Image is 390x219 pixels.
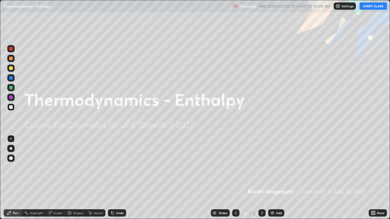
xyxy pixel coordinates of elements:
img: add-slide-button [270,210,275,215]
div: Undo [116,211,124,214]
div: Shapes [73,211,83,214]
div: / [249,211,251,215]
p: Settings [342,5,353,8]
p: Thermodynamics - Enthalpy [4,4,51,9]
button: START CLASS [360,2,387,10]
img: recording.375f2c34.svg [233,4,238,9]
div: 2 [252,210,256,216]
p: Recording [239,4,256,9]
div: Highlight [30,211,43,214]
div: Slides [219,211,227,214]
div: Pen [13,211,18,214]
img: class-settings-icons [335,4,340,9]
div: Add [276,211,282,214]
div: Select [94,211,103,214]
div: More [377,211,385,214]
div: 2 [242,211,248,215]
div: Eraser [54,211,63,214]
h5: WAS SCHEDULED TO START AT 10:00 AM [259,3,330,9]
